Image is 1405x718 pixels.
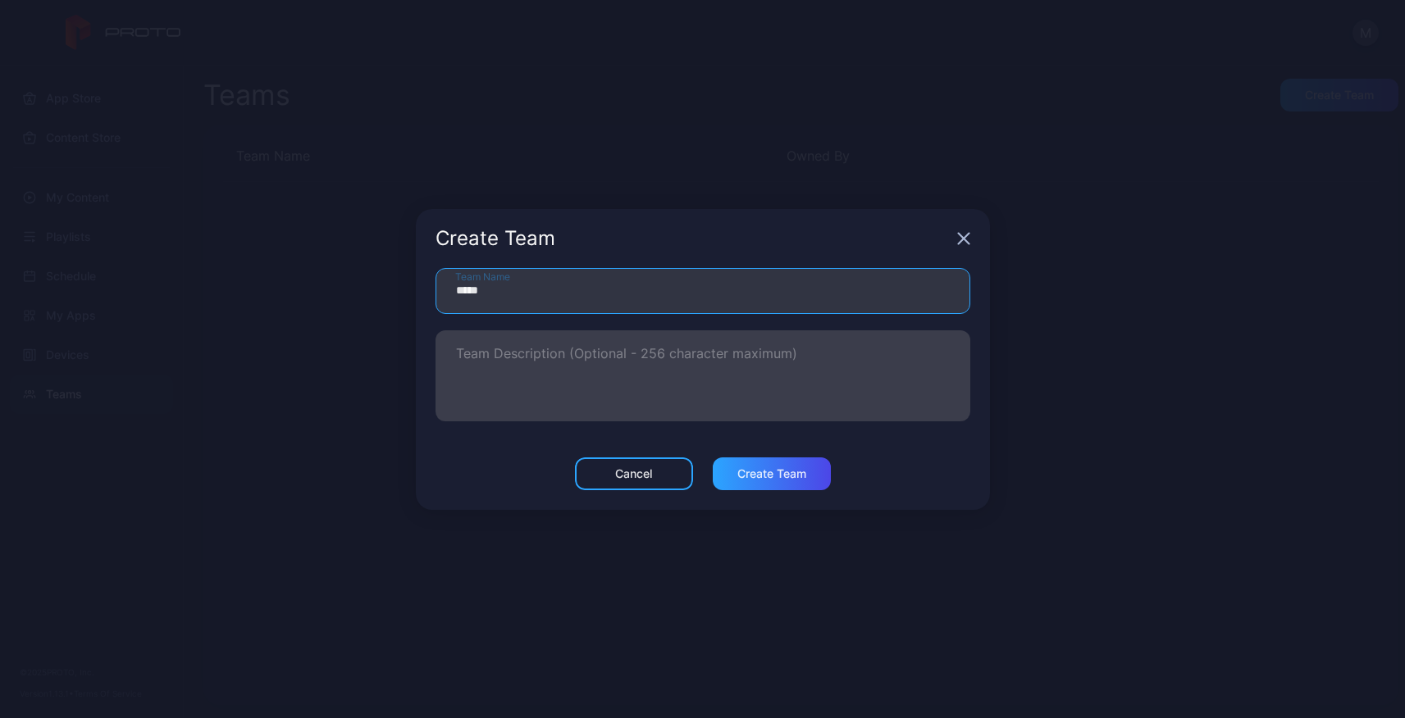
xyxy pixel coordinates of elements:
[737,467,806,480] div: Create Team
[615,467,652,480] div: Cancel
[436,229,951,248] div: Create Team
[713,457,831,490] button: Create Team
[456,348,950,404] textarea: Team Description (Optional - 256 character maximum)
[436,268,970,314] input: Team Name
[575,457,693,490] button: Cancel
